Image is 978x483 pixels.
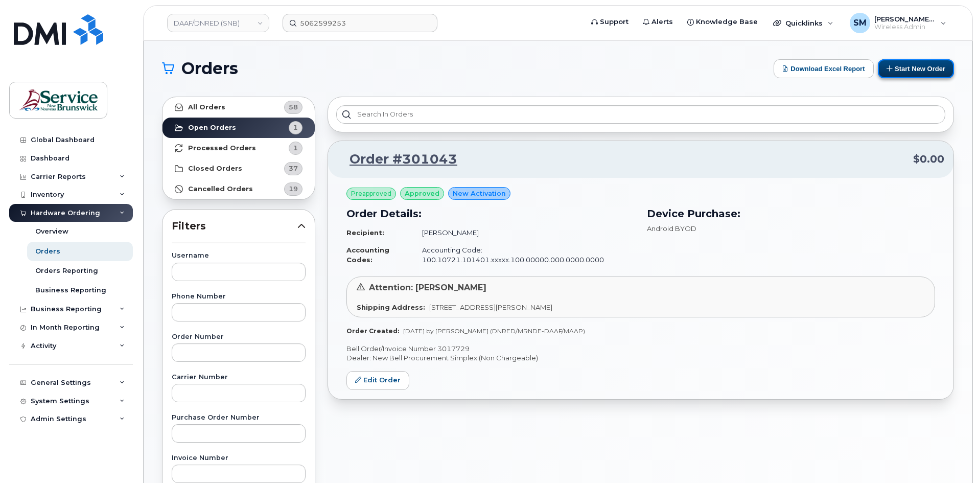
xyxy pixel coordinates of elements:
[188,144,256,152] strong: Processed Orders
[403,327,585,335] span: [DATE] by [PERSON_NAME] (DNRED/MRNDE-DAAF/MAAP)
[188,165,242,173] strong: Closed Orders
[162,138,315,158] a: Processed Orders1
[293,123,298,132] span: 1
[346,228,384,237] strong: Recipient:
[774,59,874,78] button: Download Excel Report
[289,102,298,112] span: 58
[162,179,315,199] a: Cancelled Orders19
[172,374,306,381] label: Carrier Number
[913,152,944,167] span: $0.00
[172,252,306,259] label: Username
[346,246,389,264] strong: Accounting Codes:
[172,219,297,234] span: Filters
[181,61,238,76] span: Orders
[647,206,935,221] h3: Device Purchase:
[293,143,298,153] span: 1
[336,105,945,124] input: Search in orders
[357,303,425,311] strong: Shipping Address:
[172,293,306,300] label: Phone Number
[188,124,236,132] strong: Open Orders
[369,283,486,292] span: Attention: [PERSON_NAME]
[878,59,954,78] button: Start New Order
[289,184,298,194] span: 19
[647,224,696,233] span: Android BYOD
[188,103,225,111] strong: All Orders
[346,353,935,363] p: Dealer: New Bell Procurement Simplex (Non Chargeable)
[453,189,506,198] span: New Activation
[162,118,315,138] a: Open Orders1
[346,206,635,221] h3: Order Details:
[162,97,315,118] a: All Orders58
[346,344,935,354] p: Bell Order/Invoice Number 3017729
[351,189,391,198] span: Preapproved
[162,158,315,179] a: Closed Orders37
[413,241,635,268] td: Accounting Code: 100.10721.101401.xxxxx.100.00000.000.0000.0000
[172,415,306,421] label: Purchase Order Number
[188,185,253,193] strong: Cancelled Orders
[413,224,635,242] td: [PERSON_NAME]
[172,334,306,340] label: Order Number
[405,189,439,198] span: approved
[289,164,298,173] span: 37
[346,327,399,335] strong: Order Created:
[429,303,552,311] span: [STREET_ADDRESS][PERSON_NAME]
[337,150,457,169] a: Order #301043
[346,371,409,390] a: Edit Order
[172,455,306,462] label: Invoice Number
